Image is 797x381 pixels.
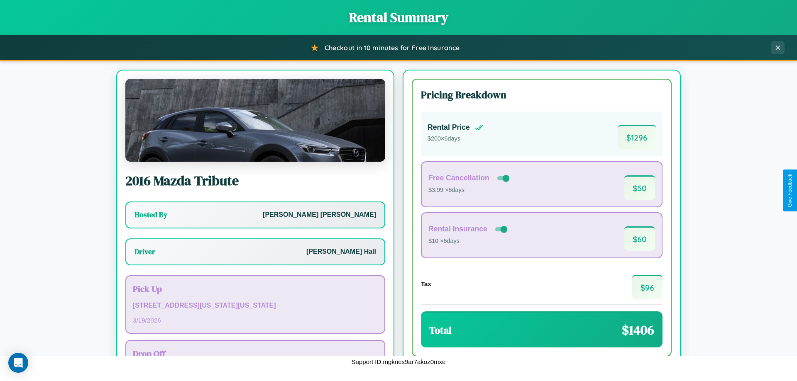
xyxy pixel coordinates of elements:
[133,283,378,295] h3: Pick Up
[429,323,452,337] h3: Total
[133,347,378,359] h3: Drop Off
[787,174,793,207] div: Give Feedback
[632,275,663,299] span: $ 96
[133,300,378,312] p: [STREET_ADDRESS][US_STATE][US_STATE]
[352,356,446,367] p: Support ID: mgknes9ar7akoz0mxe
[428,225,487,233] h4: Rental Insurance
[428,174,489,182] h4: Free Cancellation
[421,280,431,287] h4: Tax
[618,125,656,149] span: $ 1296
[8,353,28,373] div: Open Intercom Messenger
[624,175,655,200] span: $ 50
[428,236,509,247] p: $10 × 6 days
[325,44,460,52] span: Checkout in 10 minutes for Free Insurance
[428,133,483,144] p: $ 200 × 6 days
[421,88,663,102] h3: Pricing Breakdown
[134,210,167,220] h3: Hosted By
[8,8,789,27] h1: Rental Summary
[622,321,654,339] span: $ 1406
[125,79,385,162] img: Mazda Tribute
[428,123,470,132] h4: Rental Price
[306,246,376,258] p: [PERSON_NAME] Hall
[624,226,655,251] span: $ 60
[428,185,511,196] p: $3.99 × 6 days
[134,247,155,257] h3: Driver
[263,209,376,221] p: [PERSON_NAME] [PERSON_NAME]
[133,315,378,326] p: 3 / 19 / 2026
[125,172,385,190] h2: 2016 Mazda Tribute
